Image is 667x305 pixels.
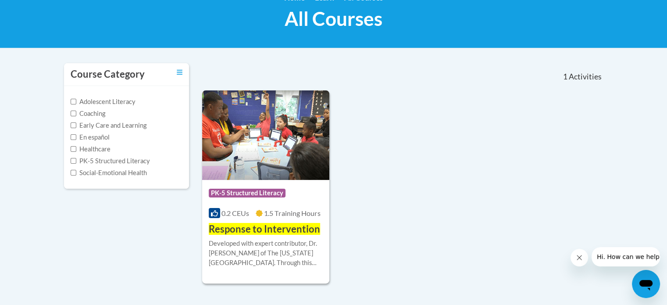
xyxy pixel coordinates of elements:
[202,90,330,180] img: Course Logo
[71,168,147,178] label: Social-Emotional Health
[71,133,110,142] label: En español
[209,239,323,268] div: Developed with expert contributor, Dr. [PERSON_NAME] of The [US_STATE][GEOGRAPHIC_DATA]. Through ...
[71,156,150,166] label: PK-5 Structured Literacy
[563,72,567,82] span: 1
[71,121,146,130] label: Early Care and Learning
[202,90,330,283] a: Course LogoPK-5 Structured Literacy0.2 CEUs1.5 Training Hours Response to InterventionDeveloped w...
[71,170,76,176] input: Checkbox for Options
[571,249,588,266] iframe: Close message
[71,122,76,128] input: Checkbox for Options
[71,109,105,118] label: Coaching
[71,99,76,104] input: Checkbox for Options
[264,209,321,217] span: 1.5 Training Hours
[221,209,249,217] span: 0.2 CEUs
[209,189,285,197] span: PK-5 Structured Literacy
[71,111,76,116] input: Checkbox for Options
[71,97,136,107] label: Adolescent Literacy
[177,68,182,77] a: Toggle collapse
[71,134,76,140] input: Checkbox for Options
[71,146,76,152] input: Checkbox for Options
[569,72,602,82] span: Activities
[209,223,320,235] span: Response to Intervention
[592,247,660,266] iframe: Message from company
[285,7,382,30] span: All Courses
[5,6,71,13] span: Hi. How can we help?
[632,270,660,298] iframe: Button to launch messaging window
[71,158,76,164] input: Checkbox for Options
[71,68,145,81] h3: Course Category
[71,144,111,154] label: Healthcare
